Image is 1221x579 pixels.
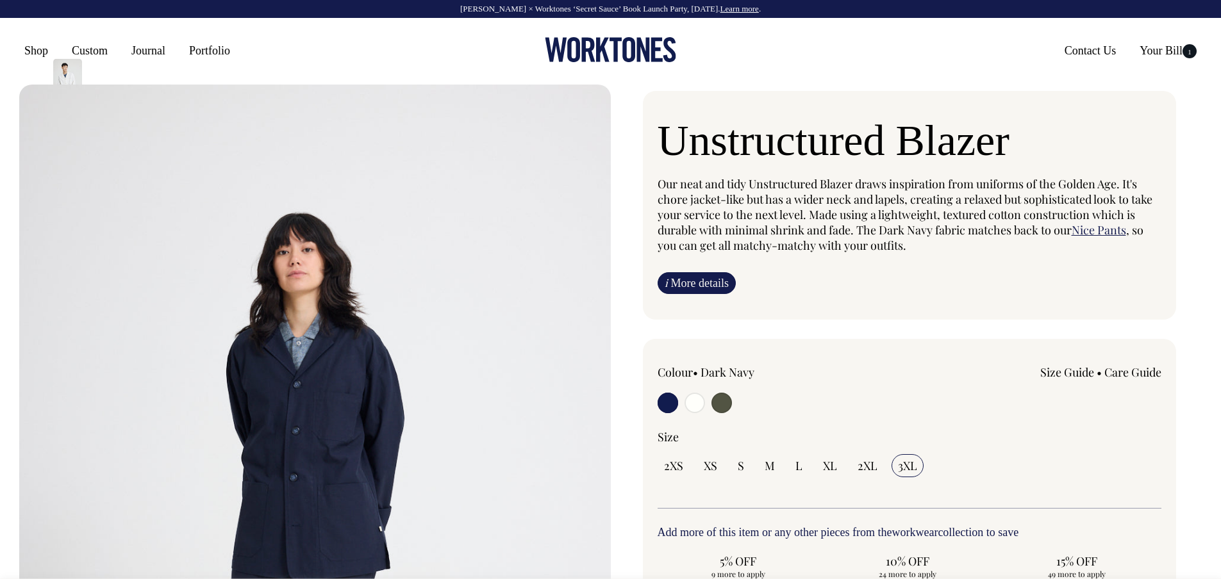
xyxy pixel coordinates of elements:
[658,454,690,477] input: 2XS
[664,569,813,579] span: 9 more to apply
[789,454,809,477] input: L
[704,458,717,473] span: XS
[1134,39,1202,62] a: Your Bill1
[1183,44,1197,58] span: 1
[13,4,1208,13] div: [PERSON_NAME] × Worktones ‘Secret Sauce’ Book Launch Party, [DATE]. .
[898,458,917,473] span: 3XL
[758,454,781,477] input: M
[1059,39,1122,62] a: Contact Us
[697,454,724,477] input: XS
[53,59,82,104] img: off-white
[67,39,113,62] a: Custom
[851,454,884,477] input: 2XL
[1002,569,1151,579] span: 49 more to apply
[817,454,843,477] input: XL
[833,553,982,569] span: 10% OFF
[795,458,802,473] span: L
[858,458,877,473] span: 2XL
[664,553,813,569] span: 5% OFF
[765,458,775,473] span: M
[731,454,751,477] input: S
[720,4,759,13] a: Learn more
[738,458,744,473] span: S
[184,39,235,62] a: Portfolio
[892,454,924,477] input: 3XL
[126,39,170,62] a: Journal
[823,458,837,473] span: XL
[19,39,53,62] a: Shop
[664,458,683,473] span: 2XS
[833,569,982,579] span: 24 more to apply
[1002,553,1151,569] span: 15% OFF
